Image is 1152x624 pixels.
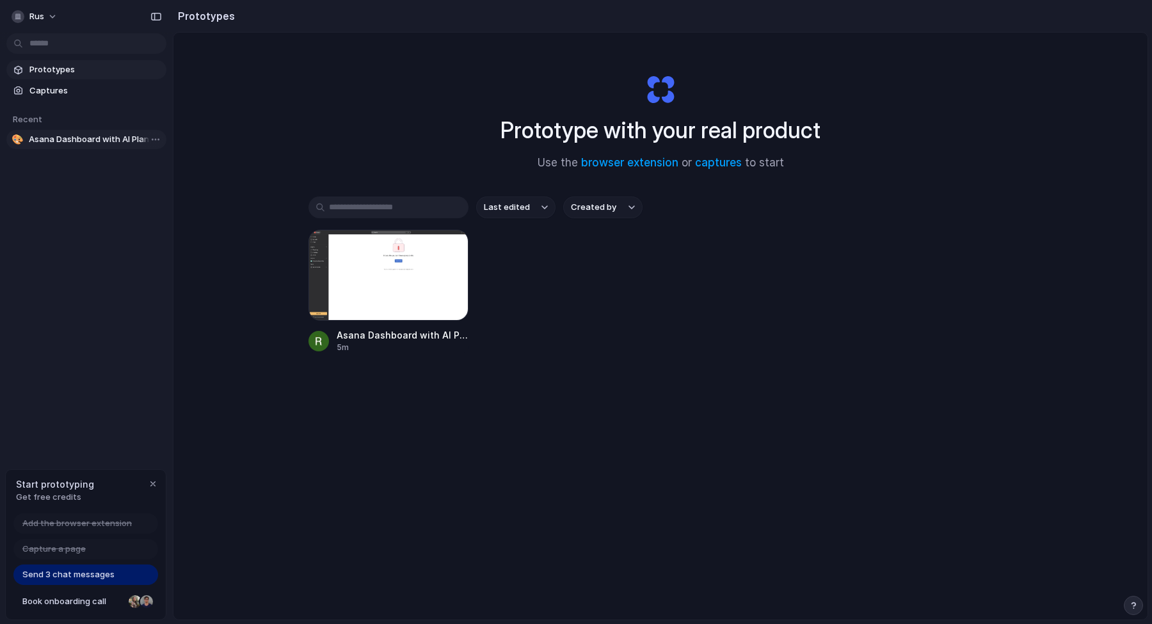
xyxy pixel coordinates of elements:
span: Asana Dashboard with AI Planner Tab [337,328,468,342]
span: Get free credits [16,491,94,504]
span: Start prototyping [16,477,94,491]
h2: Prototypes [173,8,235,24]
a: Asana Dashboard with AI Planner TabAsana Dashboard with AI Planner Tab5m [308,230,468,353]
span: Recent [13,114,42,124]
span: Asana Dashboard with AI Planner Tab [29,133,161,146]
a: captures [695,156,742,169]
span: Capture a page [22,543,86,556]
div: Christian Iacullo [139,594,154,609]
button: rus [6,6,64,27]
span: Send 3 chat messages [22,568,115,581]
a: Captures [6,81,166,100]
h1: Prototype with your real product [500,113,820,147]
a: Book onboarding call [13,591,158,612]
span: Captures [29,84,161,97]
button: Created by [563,196,643,218]
span: Book onboarding call [22,595,124,608]
button: Last edited [476,196,556,218]
span: Last edited [484,201,530,214]
span: Created by [571,201,616,214]
span: rus [29,10,44,23]
a: browser extension [581,156,678,169]
a: 🎨Asana Dashboard with AI Planner Tab [6,130,166,149]
span: Use the or to start [538,155,784,172]
div: 🎨 [12,133,24,146]
a: Prototypes [6,60,166,79]
div: 5m [337,342,468,353]
div: Nicole Kubica [127,594,143,609]
span: Add the browser extension [22,517,132,530]
span: Prototypes [29,63,161,76]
